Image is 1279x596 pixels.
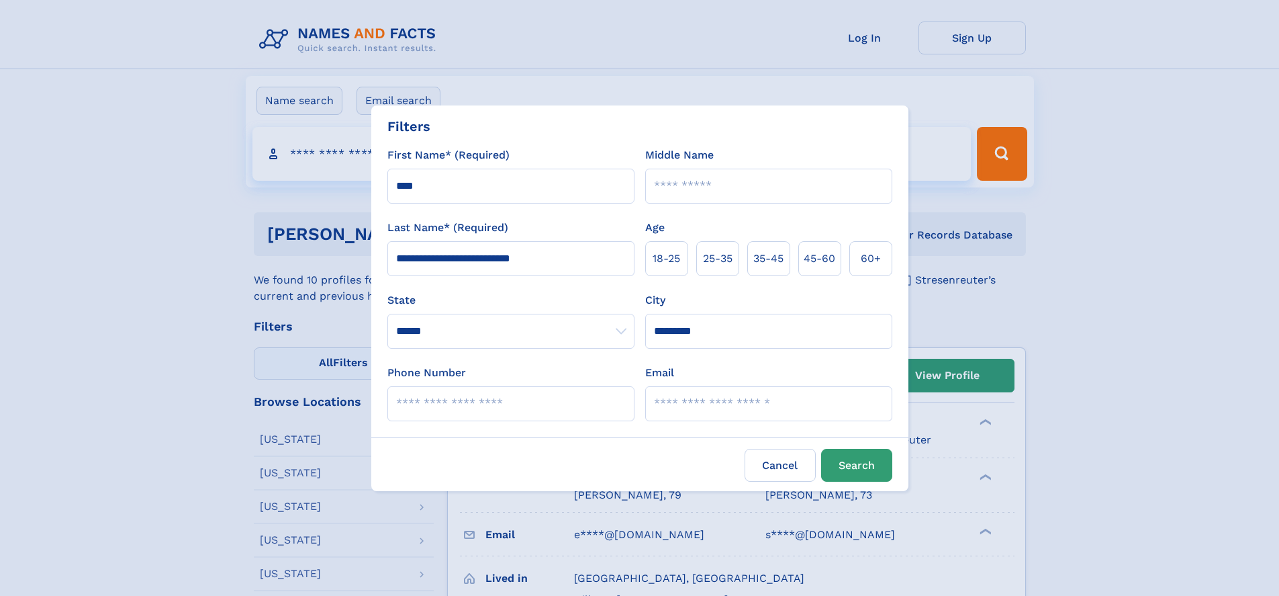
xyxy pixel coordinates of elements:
label: Middle Name [645,147,714,163]
label: Last Name* (Required) [387,220,508,236]
label: State [387,292,634,308]
span: 18‑25 [653,251,680,267]
label: Email [645,365,674,381]
span: 45‑60 [804,251,835,267]
div: Filters [387,116,430,136]
label: First Name* (Required) [387,147,510,163]
label: Phone Number [387,365,466,381]
span: 25‑35 [703,251,732,267]
span: 35‑45 [753,251,784,267]
label: City [645,292,665,308]
label: Age [645,220,665,236]
label: Cancel [745,449,816,482]
button: Search [821,449,892,482]
span: 60+ [861,251,881,267]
